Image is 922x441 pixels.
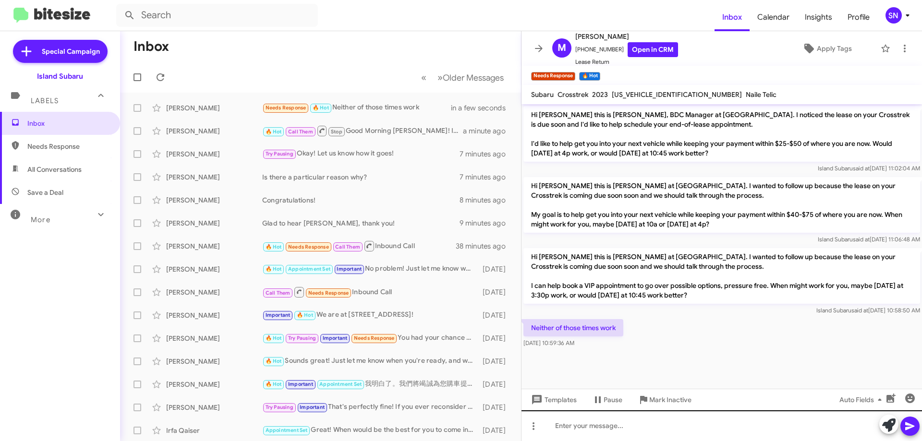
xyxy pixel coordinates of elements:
div: 7 minutes ago [460,149,513,159]
div: [PERSON_NAME] [166,172,262,182]
div: Island Subaru [37,72,83,81]
nav: Page navigation example [416,68,510,87]
span: Call Them [266,290,291,296]
span: 🔥 Hot [266,129,282,135]
a: Special Campaign [13,40,108,63]
div: in a few seconds [456,103,513,113]
span: 🔥 Hot [266,358,282,364]
span: Island Subaru [DATE] 11:06:48 AM [818,236,920,243]
span: said at [851,307,868,314]
span: 🔥 Hot [297,312,313,318]
div: We are at [STREET_ADDRESS]! [262,310,478,321]
div: Glad to hear [PERSON_NAME], thank you! [262,218,460,228]
div: [PERSON_NAME] [166,218,262,228]
div: [PERSON_NAME] [166,334,262,343]
button: Mark Inactive [630,391,699,408]
span: Naile Telic [746,90,776,99]
div: Sounds great! Just let me know when you're ready, and we'll set up your appointment. Looking forw... [262,356,478,367]
div: [DATE] [478,357,513,366]
div: [PERSON_NAME] [166,149,262,159]
span: Save a Deal [27,188,63,197]
span: 🔥 Hot [266,266,282,272]
span: Important [337,266,362,272]
div: [PERSON_NAME] [166,264,262,274]
span: Try Pausing [288,335,316,341]
span: Inbox [27,119,109,128]
small: 🔥 Hot [579,72,600,81]
div: [PERSON_NAME] [166,241,262,251]
div: Great! When would be the best for you to come in for your appraisal? [262,425,478,436]
span: Needs Response [288,244,329,250]
span: [DATE] 10:59:36 AM [523,339,574,346]
span: Call Them [288,129,313,135]
div: [DATE] [478,403,513,412]
button: SN [877,7,911,24]
span: Special Campaign [42,47,100,56]
div: SN [886,7,902,24]
span: More [31,215,50,224]
div: [PERSON_NAME] [166,126,262,136]
div: [PERSON_NAME] [166,380,262,389]
div: 9 minutes ago [460,218,513,228]
p: Hi [PERSON_NAME] this is [PERSON_NAME], BDC Manager at [GEOGRAPHIC_DATA]. I noticed the lease on ... [523,106,920,162]
div: [DATE] [478,310,513,320]
span: Try Pausing [266,151,293,157]
a: Calendar [750,3,797,31]
span: [US_VEHICLE_IDENTIFICATION_NUMBER] [612,90,742,99]
span: Auto Fields [839,391,886,408]
span: Appointment Set [288,266,330,272]
a: Profile [840,3,877,31]
p: Hi [PERSON_NAME] this is [PERSON_NAME] at [GEOGRAPHIC_DATA]. I wanted to follow up because the le... [523,248,920,304]
span: [PHONE_NUMBER] [575,42,678,57]
div: 我明白了。我們將竭誠為您購車提供協助。如有任何疑問，請隨時與我們聯繫 [262,379,478,390]
span: 2023 [592,90,608,99]
span: Call Them [335,244,360,250]
span: Important [300,404,325,410]
div: [PERSON_NAME] [166,310,262,320]
span: » [437,72,443,83]
a: Insights [797,3,840,31]
p: Hi [PERSON_NAME] this is [PERSON_NAME] at [GEOGRAPHIC_DATA]. I wanted to follow up because the le... [523,177,920,233]
span: 🔥 Hot [266,381,282,387]
button: Apply Tags [777,40,876,57]
div: [PERSON_NAME] [166,195,262,205]
span: Needs Response [27,142,109,151]
div: Inbound Call [262,240,456,252]
div: You had your chance and lost it [262,333,478,344]
div: [DATE] [478,264,513,274]
input: Search [116,4,318,27]
div: [DATE] [478,334,513,343]
div: Irfa Qaiser [166,426,262,435]
div: 38 minutes ago [456,241,513,251]
span: said at [853,165,870,172]
span: Island Subaru [DATE] 11:02:04 AM [818,165,920,172]
span: M [558,40,566,56]
span: All Conversations [27,165,82,174]
button: Previous [415,68,432,87]
span: Labels [31,96,59,105]
span: 🔥 Hot [266,335,282,341]
a: Inbox [715,3,750,31]
div: That's perfectly fine! If you ever reconsider or want to explore options in the future, feel free... [262,402,478,413]
span: [PERSON_NAME] [575,31,678,42]
div: [PERSON_NAME] [166,287,262,297]
div: [DATE] [478,380,513,389]
div: Neither of those times work [262,102,456,113]
span: Needs Response [354,335,395,341]
span: Needs Response [266,105,306,111]
div: Congratulations! [262,195,460,205]
span: Stop [331,129,342,135]
button: Templates [522,391,584,408]
span: said at [853,236,870,243]
span: Older Messages [443,72,504,83]
span: Appointment Set [319,381,362,387]
span: Mark Inactive [649,391,691,408]
div: 8 minutes ago [460,195,513,205]
span: Needs Response [308,290,349,296]
div: Inbound Call [262,286,478,298]
span: Lease Return [575,57,678,67]
div: Is there a particular reason why? [262,172,460,182]
div: [PERSON_NAME] [166,403,262,412]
